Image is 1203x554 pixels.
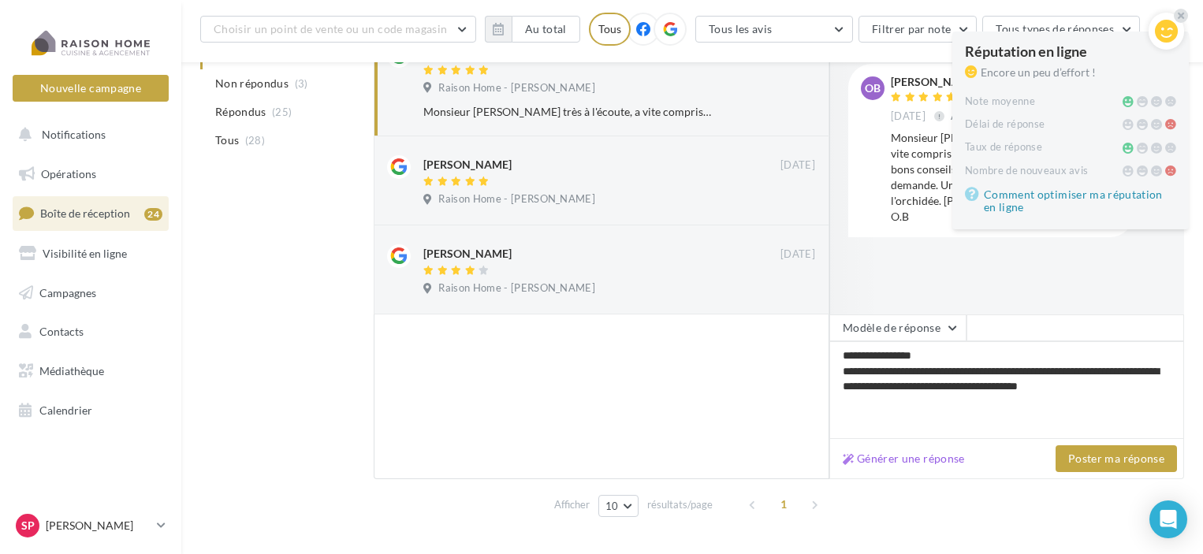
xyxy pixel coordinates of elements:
span: Nombre de nouveaux avis [965,164,1088,177]
a: Boîte de réception24 [9,196,172,230]
div: Open Intercom Messenger [1149,500,1187,538]
a: Campagnes [9,277,172,310]
span: Répondus [215,104,266,120]
span: (28) [245,134,265,147]
div: [PERSON_NAME] [891,76,1011,87]
span: Choisir un point de vente ou un code magasin [214,22,447,35]
span: (3) [295,77,308,90]
div: Tous [589,13,631,46]
span: Avis modifié [951,110,1008,122]
span: [DATE] [780,247,815,262]
button: Poster ma réponse [1056,445,1177,472]
span: Afficher [554,497,590,512]
a: Visibilité en ligne [9,237,172,270]
button: Générer une réponse [836,449,971,468]
button: Modèle de réponse [829,314,966,341]
span: Note moyenne [965,95,1035,107]
span: Contacts [39,325,84,338]
span: Calendrier [39,403,92,417]
button: Tous types de réponses [982,16,1140,43]
button: Nouvelle campagne [13,75,169,102]
span: Opérations [41,167,96,180]
span: Boîte de réception [40,206,130,220]
p: [PERSON_NAME] [46,518,151,534]
span: Campagnes [39,285,96,299]
span: Visibilité en ligne [43,247,127,260]
span: Notifications [42,128,106,141]
a: Médiathèque [9,355,172,388]
a: Opérations [9,158,172,191]
div: Monsieur [PERSON_NAME] très à l'écoute, a vite compris mes envies de tiroirs 😀😀 . Très bons conse... [891,130,1121,225]
span: Raison Home - [PERSON_NAME] [438,281,595,296]
span: [DATE] [891,110,926,124]
a: Sp [PERSON_NAME] [13,511,169,541]
span: Tous les avis [709,22,773,35]
span: (25) [272,106,292,118]
button: Au total [485,16,580,43]
div: Encore un peu d’effort ! [965,65,1176,80]
button: Au total [512,16,580,43]
span: Délai de réponse [965,117,1045,130]
div: 24 [144,208,162,221]
span: OB [865,80,881,96]
span: Tous [215,132,239,148]
span: Raison Home - [PERSON_NAME] [438,81,595,95]
span: Raison Home - [PERSON_NAME] [438,192,595,206]
button: 10 [598,495,639,517]
span: Sp [21,518,35,534]
div: [PERSON_NAME] [423,246,512,262]
span: résultats/page [647,497,713,512]
div: Monsieur [PERSON_NAME] très à l'écoute, a vite compris mes envies de tiroirs 😀😀 . Très bons conse... [423,104,713,120]
button: Choisir un point de vente ou un code magasin [200,16,476,43]
div: [PERSON_NAME] [423,157,512,173]
span: Médiathèque [39,364,104,377]
button: Filtrer par note [858,16,978,43]
span: 1 [771,492,796,517]
button: Tous les avis [695,16,853,43]
span: [DATE] [780,158,815,173]
span: 10 [605,500,619,512]
a: Comment optimiser ma réputation en ligne [965,185,1176,217]
a: Calendrier [9,394,172,427]
span: Non répondus [215,76,289,91]
div: Réputation en ligne [965,44,1176,58]
button: Notifications [9,118,166,151]
a: Contacts [9,315,172,348]
span: Tous types de réponses [996,22,1114,35]
span: Taux de réponse [965,140,1042,153]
